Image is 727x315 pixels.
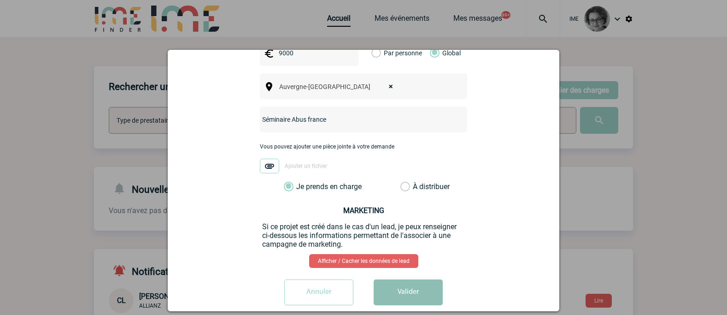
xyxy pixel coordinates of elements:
label: À distribuer [400,182,410,191]
button: Valider [374,279,443,305]
label: Je prends en charge [284,182,299,191]
span: Auvergne-Rhône-Alpes [276,80,402,93]
p: Vous pouvez ajouter une pièce jointe à votre demande [260,143,467,150]
label: Par personne [371,40,381,66]
input: Annuler [284,279,353,305]
input: Budget HT [276,47,340,59]
input: Nom de l'événement [260,113,443,125]
p: Si ce projet est créé dans le cas d'un lead, je peux renseigner ci-dessous les informations perme... [262,222,465,249]
span: × [389,80,393,93]
a: Afficher / Cacher les données de lead [309,254,418,268]
h3: MARKETING [262,206,465,215]
label: Global [430,40,436,66]
span: Ajouter un fichier [285,163,327,169]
